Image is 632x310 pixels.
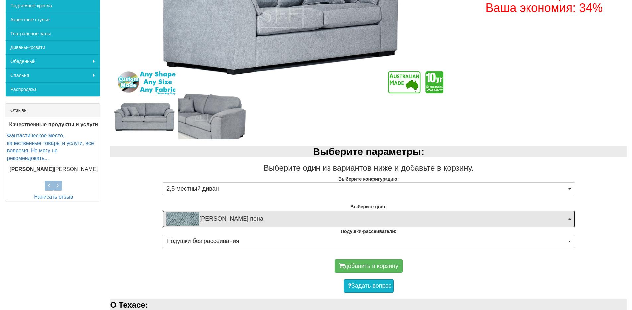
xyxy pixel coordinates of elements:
[10,31,51,36] font: Театральные залы
[10,17,49,22] font: Акцентные стулья
[338,176,399,182] font: Выберите конфигурацию:
[10,73,29,78] font: Спальня
[9,122,98,127] font: Качественные продукты и услуги
[5,68,100,82] a: Спальня
[166,212,199,226] img: Тиамо Морская пена
[345,263,398,269] font: добавить в корзину
[9,167,54,172] font: [PERSON_NAME]
[10,45,45,50] font: Диваны-кровати
[166,185,219,192] font: 2,5-местный диван
[162,182,575,195] button: 2,5-местный диван
[34,194,73,200] a: Написать отзыв
[110,300,148,309] font: О Техасе:
[5,54,100,68] a: Обеденный
[264,163,474,172] font: Выберите один из вариантов ниже и добавьте в корзину.
[5,13,100,27] a: Акцентные стулья
[10,108,27,113] font: Отзывы
[10,87,37,92] font: Распродажа
[350,204,387,209] font: Выберите цвет:
[54,167,98,172] font: [PERSON_NAME]
[335,259,403,272] button: добавить в корзину
[5,40,100,54] a: Диваны-кровати
[10,59,35,64] font: Обеденный
[5,27,100,40] a: Театральные залы
[166,238,239,244] font: Подушки без рассеивания
[351,282,392,289] font: Задать вопрос
[162,235,575,248] button: Подушки без рассеивания
[10,3,52,8] font: Подъемные кресла
[199,215,263,222] font: [PERSON_NAME] пена
[344,279,394,293] a: Задать вопрос
[7,133,94,161] a: Фантастическое место, качественные товары и услуги, всё вовремя. Не могу не рекомендовать...
[313,146,424,157] font: Выберите параметры:
[162,210,575,228] button: Тиамо Морская пена[PERSON_NAME] пена
[341,229,397,234] font: Подушки-рассеиватели:
[5,82,100,96] a: Распродажа
[485,1,603,15] font: Ваша экономия: 34%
